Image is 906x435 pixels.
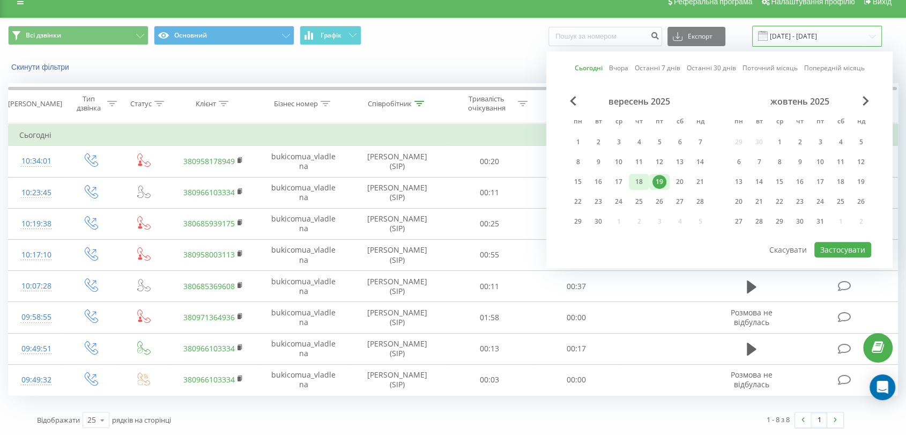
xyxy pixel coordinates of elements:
div: нд 26 жовт 2025 р. [851,194,871,210]
div: 20 [673,175,687,189]
div: чт 4 вер 2025 р. [629,134,649,150]
td: 00:00 [533,239,620,270]
button: Всі дзвінки [8,26,148,45]
div: ср 10 вер 2025 р. [608,154,629,170]
div: вт 21 жовт 2025 р. [749,194,769,210]
div: пт 12 вер 2025 р. [649,154,670,170]
div: 27 [673,195,687,209]
div: 28 [752,215,766,228]
td: 00:00 [533,302,620,333]
div: 19 [652,175,666,189]
div: чт 23 жовт 2025 р. [790,194,810,210]
td: 00:55 [446,239,533,270]
div: пн 27 жовт 2025 р. [729,213,749,230]
td: 00:25 [446,208,533,239]
td: [PERSON_NAME] (SIP) [348,208,445,239]
a: 380966103334 [183,187,235,197]
td: [PERSON_NAME] (SIP) [348,271,445,302]
div: 24 [612,195,626,209]
div: пн 20 жовт 2025 р. [729,194,749,210]
td: bukicomua_vladlena [258,271,348,302]
div: 9 [793,155,807,169]
div: ср 29 жовт 2025 р. [769,213,790,230]
div: ср 1 жовт 2025 р. [769,134,790,150]
div: ср 17 вер 2025 р. [608,174,629,190]
div: Клієнт [196,99,216,108]
button: Застосувати [814,242,871,257]
span: Розмова не відбулась [731,307,773,327]
button: Експорт [667,27,725,46]
div: пн 15 вер 2025 р. [568,174,588,190]
div: пт 5 вер 2025 р. [649,134,670,150]
abbr: четвер [792,114,808,130]
div: 18 [834,175,848,189]
div: 6 [673,135,687,149]
div: 31 [813,215,827,228]
div: ср 3 вер 2025 р. [608,134,629,150]
abbr: понеділок [570,114,586,130]
div: жовтень 2025 [729,96,871,107]
td: bukicomua_vladlena [258,333,348,364]
div: сб 11 жовт 2025 р. [830,154,851,170]
div: ср 8 жовт 2025 р. [769,154,790,170]
div: сб 18 жовт 2025 р. [830,174,851,190]
div: сб 25 жовт 2025 р. [830,194,851,210]
div: вт 2 вер 2025 р. [588,134,608,150]
div: пт 3 жовт 2025 р. [810,134,830,150]
span: Графік [321,32,341,39]
div: 27 [732,215,746,228]
div: 24 [813,195,827,209]
abbr: субота [672,114,688,130]
div: сб 27 вер 2025 р. [670,194,690,210]
td: [PERSON_NAME] (SIP) [348,333,445,364]
div: 3 [813,135,827,149]
div: пн 8 вер 2025 р. [568,154,588,170]
div: 10 [813,155,827,169]
div: 14 [752,175,766,189]
div: чт 2 жовт 2025 р. [790,134,810,150]
div: 28 [693,195,707,209]
div: нд 12 жовт 2025 р. [851,154,871,170]
div: 13 [673,155,687,169]
div: 15 [773,175,786,189]
div: 10:17:10 [19,245,53,266]
div: нд 5 жовт 2025 р. [851,134,871,150]
div: 2 [793,135,807,149]
div: вересень 2025 [568,96,710,107]
button: Скасувати [763,242,813,257]
a: Останні 30 днів [687,63,736,73]
div: 14 [693,155,707,169]
div: 15 [571,175,585,189]
a: 380685939175 [183,218,235,228]
a: Попередній місяць [804,63,865,73]
div: 10:23:45 [19,182,53,203]
div: Співробітник [368,99,412,108]
div: чт 25 вер 2025 р. [629,194,649,210]
td: 00:17 [533,333,620,364]
div: пт 17 жовт 2025 р. [810,174,830,190]
div: 8 [773,155,786,169]
button: Основний [154,26,294,45]
div: 9 [591,155,605,169]
span: Розмова не відбулась [731,370,773,389]
div: 16 [591,175,605,189]
td: [PERSON_NAME] (SIP) [348,364,445,395]
td: 01:58 [446,302,533,333]
button: Скинути фільтри [8,62,75,72]
div: 6 [732,155,746,169]
div: пт 10 жовт 2025 р. [810,154,830,170]
div: 20 [732,195,746,209]
div: пн 13 жовт 2025 р. [729,174,749,190]
a: Сьогодні [575,63,603,73]
div: чт 30 жовт 2025 р. [790,213,810,230]
div: 18 [632,175,646,189]
abbr: вівторок [590,114,606,130]
div: 26 [854,195,868,209]
td: [PERSON_NAME] (SIP) [348,146,445,177]
div: 13 [732,175,746,189]
a: 380971364936 [183,312,235,322]
div: 22 [773,195,786,209]
td: 00:37 [533,271,620,302]
div: 25 [632,195,646,209]
div: чт 11 вер 2025 р. [629,154,649,170]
